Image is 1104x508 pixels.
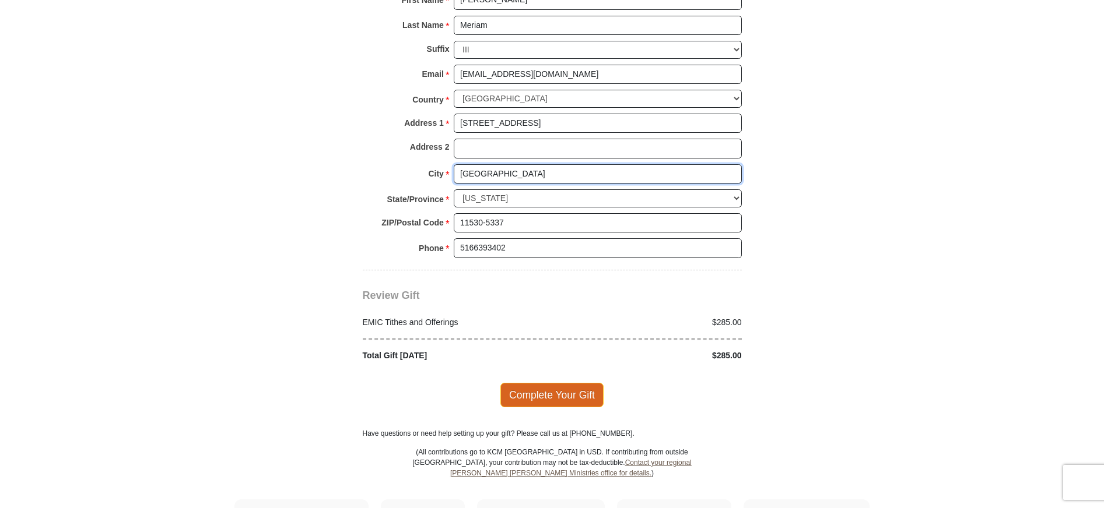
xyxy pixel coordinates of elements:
span: Review Gift [363,290,420,301]
strong: ZIP/Postal Code [381,214,444,231]
strong: Country [412,91,444,108]
div: $285.00 [552,316,748,329]
strong: Phone [419,240,444,256]
p: (All contributions go to KCM [GEOGRAPHIC_DATA] in USD. If contributing from outside [GEOGRAPHIC_D... [412,447,692,499]
strong: Email [422,66,444,82]
strong: Address 1 [404,115,444,131]
strong: City [428,165,443,182]
div: Total Gift [DATE] [356,350,552,362]
div: EMIC Tithes and Offerings [356,316,552,329]
span: Complete Your Gift [500,383,604,407]
strong: State/Province [387,191,444,207]
p: Have questions or need help setting up your gift? Please call us at [PHONE_NUMBER]. [363,428,742,439]
a: Contact your regional [PERSON_NAME] [PERSON_NAME] Ministries office for details. [450,458,692,477]
strong: Suffix [427,41,450,57]
strong: Last Name [402,17,444,33]
div: $285.00 [552,350,748,362]
strong: Address 2 [410,139,450,155]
